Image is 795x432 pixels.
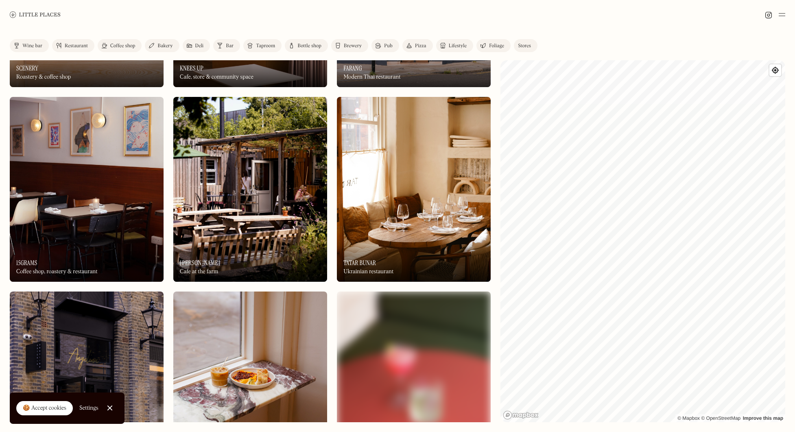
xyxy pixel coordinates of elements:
a: Pizza [402,39,433,52]
img: Stepney's [173,97,327,282]
div: Cafe at the farm [180,268,218,275]
a: Bakery [145,39,179,52]
a: Deli [183,39,210,52]
div: Pub [384,44,393,48]
div: Cafe, store & community space [180,74,253,81]
div: Pizza [415,44,426,48]
a: OpenStreetMap [701,415,740,421]
div: Bottle shop [297,44,321,48]
canvas: Map [500,60,785,422]
a: Improve this map [743,415,783,421]
img: Tatar Bunar [337,97,491,282]
div: Settings [79,405,98,411]
div: Brewery [344,44,362,48]
a: Stores [514,39,537,52]
div: Lifestyle [449,44,467,48]
h3: Tatar Bunar [343,259,376,267]
h3: [PERSON_NAME] [180,259,220,267]
a: 15grams15grams15gramsCoffee shop, roastery & restaurant [10,97,164,282]
button: Find my location [769,64,781,76]
a: Settings [79,399,98,417]
div: Coffee shop [110,44,135,48]
a: Stepney'sStepney's[PERSON_NAME]Cafe at the farm [173,97,327,282]
div: Taproom [256,44,275,48]
div: Bakery [157,44,173,48]
a: Bar [213,39,240,52]
a: Brewery [331,39,368,52]
a: Foliage [476,39,511,52]
div: Ukrainian restaurant [343,268,393,275]
div: Foliage [489,44,504,48]
a: Close Cookie Popup [102,400,118,416]
a: Bottle shop [285,39,328,52]
a: Taproom [243,39,282,52]
div: Restaurant [65,44,88,48]
div: Deli [195,44,204,48]
a: Pub [371,39,399,52]
a: Restaurant [52,39,94,52]
div: Bar [226,44,234,48]
a: 🍪 Accept cookies [16,401,73,416]
a: Mapbox [677,415,700,421]
h3: Farang [343,64,362,72]
h3: Knees Up [180,64,203,72]
div: Coffee shop, roastery & restaurant [16,268,98,275]
div: Wine bar [22,44,42,48]
a: Wine bar [10,39,49,52]
h3: Scenery [16,64,38,72]
a: Mapbox homepage [503,410,539,420]
h3: 15grams [16,259,37,267]
a: Coffee shop [98,39,142,52]
div: Modern Thai restaurant [343,74,400,81]
div: 🍪 Accept cookies [23,404,66,412]
a: Lifestyle [436,39,473,52]
div: Stores [518,44,531,48]
img: 15grams [10,97,164,282]
a: Tatar BunarTatar BunarTatar BunarUkrainian restaurant [337,97,491,282]
div: Roastery & coffee shop [16,74,71,81]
